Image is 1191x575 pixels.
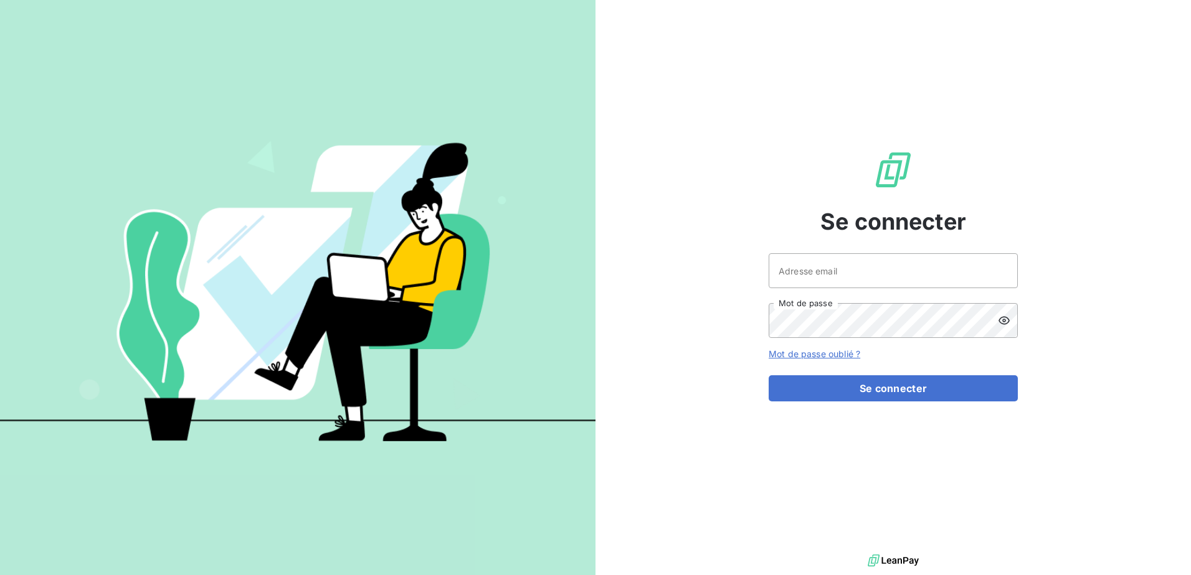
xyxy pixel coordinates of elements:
[769,375,1018,401] button: Se connecter
[769,253,1018,288] input: placeholder
[769,348,860,359] a: Mot de passe oublié ?
[868,551,919,570] img: logo
[873,150,913,190] img: Logo LeanPay
[820,205,966,238] span: Se connecter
